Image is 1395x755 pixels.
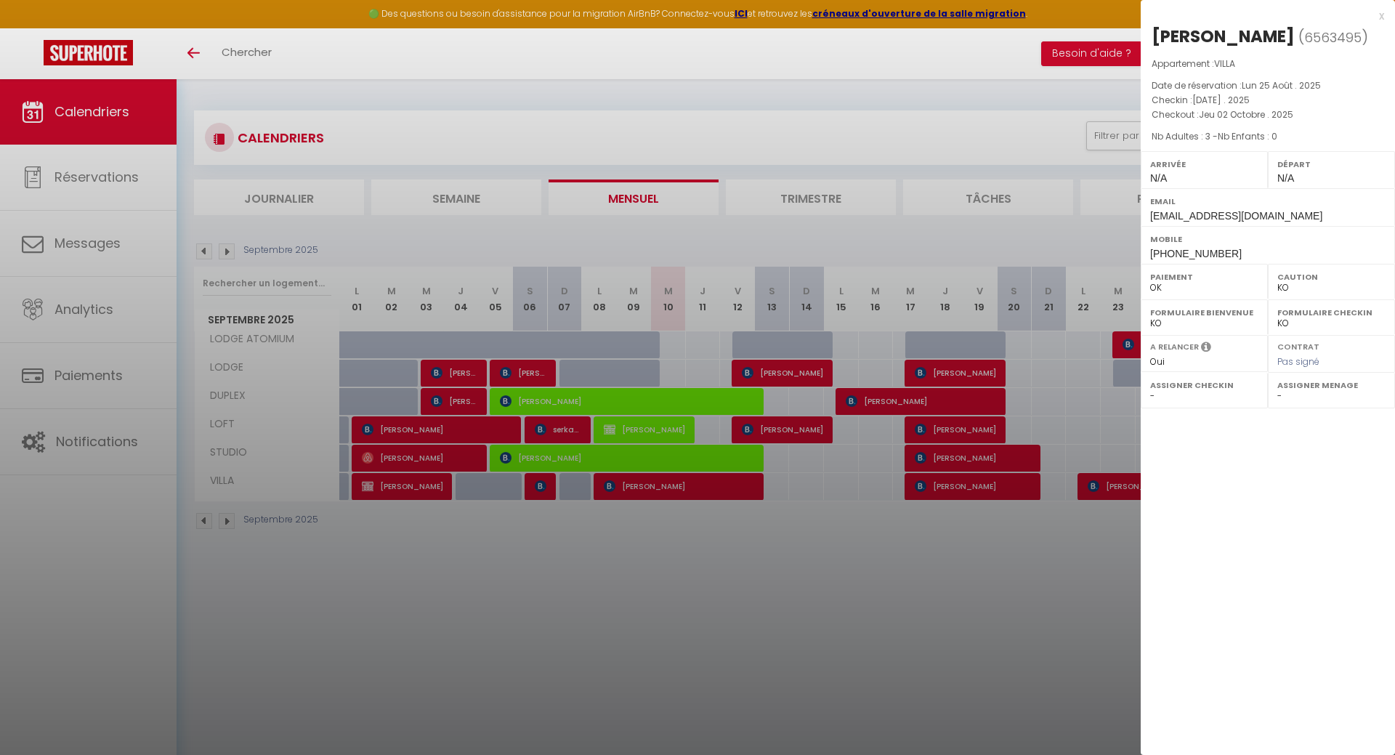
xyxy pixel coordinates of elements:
label: Départ [1277,157,1386,171]
label: A relancer [1150,341,1199,353]
label: Assigner Checkin [1150,378,1258,392]
label: Formulaire Checkin [1277,305,1386,320]
i: Sélectionner OUI si vous souhaiter envoyer les séquences de messages post-checkout [1201,341,1211,357]
span: 6563495 [1304,28,1362,47]
span: Nb Enfants : 0 [1218,130,1277,142]
span: Pas signé [1277,355,1319,368]
p: Date de réservation : [1152,78,1384,93]
span: [EMAIL_ADDRESS][DOMAIN_NAME] [1150,210,1322,222]
p: Checkin : [1152,93,1384,108]
span: [DATE] . 2025 [1192,94,1250,106]
span: ( ) [1298,27,1368,47]
label: Arrivée [1150,157,1258,171]
span: Nb Adultes : 3 - [1152,130,1277,142]
label: Caution [1277,270,1386,284]
label: Paiement [1150,270,1258,284]
span: [PHONE_NUMBER] [1150,248,1242,259]
p: Appartement : [1152,57,1384,71]
span: Lun 25 Août . 2025 [1242,79,1321,92]
label: Assigner Menage [1277,378,1386,392]
span: N/A [1277,172,1294,184]
div: x [1141,7,1384,25]
span: Jeu 02 Octobre . 2025 [1199,108,1293,121]
label: Formulaire Bienvenue [1150,305,1258,320]
button: Ouvrir le widget de chat LiveChat [12,6,55,49]
p: Checkout : [1152,108,1384,122]
label: Contrat [1277,341,1319,350]
label: Mobile [1150,232,1386,246]
div: [PERSON_NAME] [1152,25,1295,48]
label: Email [1150,194,1386,209]
span: VILLA [1214,57,1235,70]
span: N/A [1150,172,1167,184]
